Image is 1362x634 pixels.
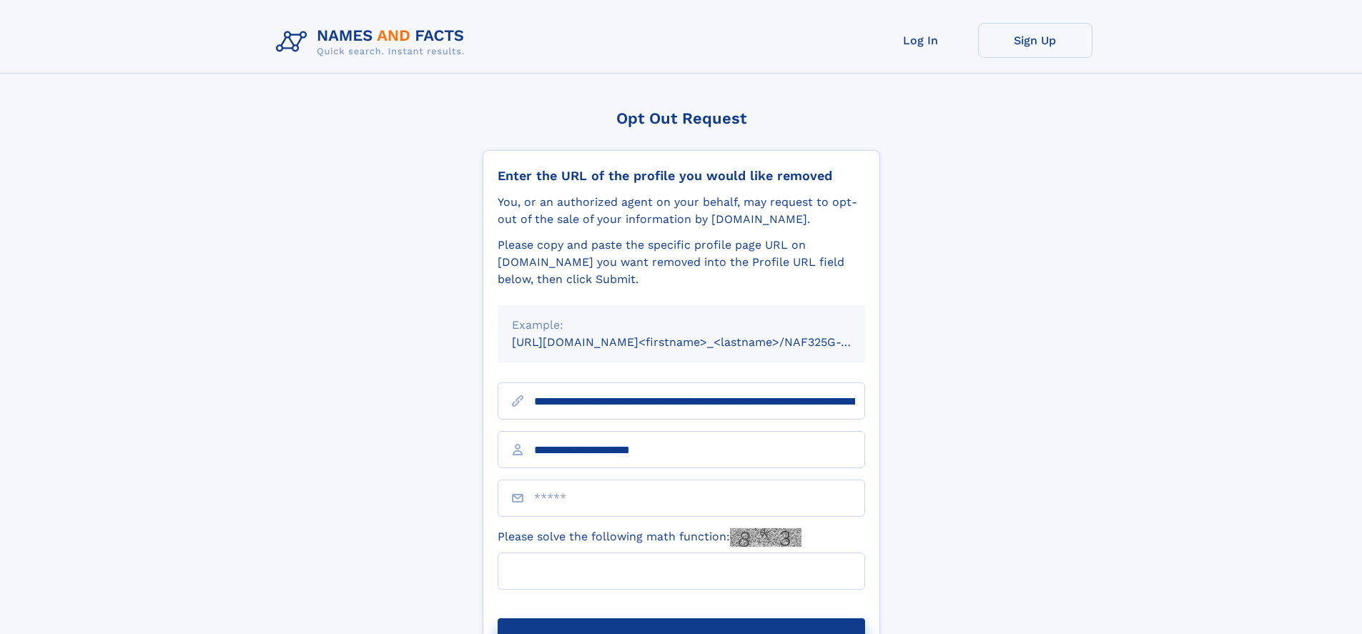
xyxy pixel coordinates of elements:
[498,528,801,547] label: Please solve the following math function:
[498,168,865,184] div: Enter the URL of the profile you would like removed
[483,109,880,127] div: Opt Out Request
[864,23,978,58] a: Log In
[498,237,865,288] div: Please copy and paste the specific profile page URL on [DOMAIN_NAME] you want removed into the Pr...
[498,194,865,228] div: You, or an authorized agent on your behalf, may request to opt-out of the sale of your informatio...
[270,23,476,61] img: Logo Names and Facts
[978,23,1092,58] a: Sign Up
[512,335,892,349] small: [URL][DOMAIN_NAME]<firstname>_<lastname>/NAF325G-xxxxxxxx
[512,317,851,334] div: Example:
